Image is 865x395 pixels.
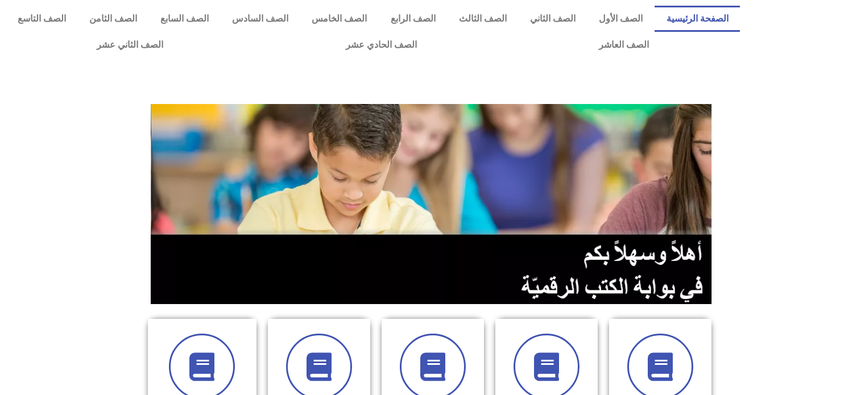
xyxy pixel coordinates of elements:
a: الصف الحادي عشر [254,32,507,58]
a: الصف الثامن [77,6,148,32]
a: الصف السادس [221,6,300,32]
a: الصف الثاني [518,6,587,32]
a: الصف التاسع [6,6,77,32]
a: الصف العاشر [508,32,740,58]
a: الصف السابع [148,6,220,32]
a: الصف الثاني عشر [6,32,254,58]
a: الصف الثالث [447,6,518,32]
a: الصف الخامس [300,6,379,32]
a: الصفحة الرئيسية [655,6,740,32]
a: الصف الرابع [379,6,447,32]
a: الصف الأول [587,6,655,32]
